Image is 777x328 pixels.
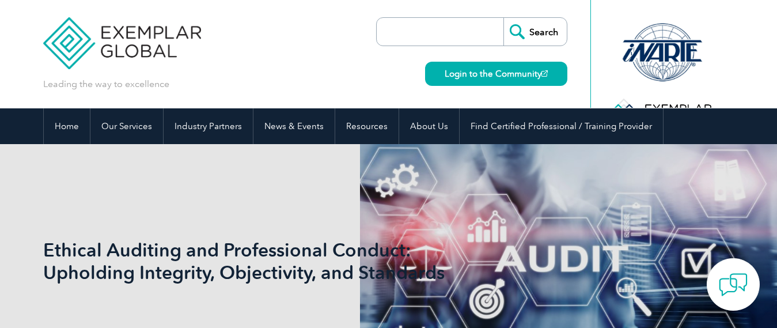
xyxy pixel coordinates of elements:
a: Resources [335,108,399,144]
a: News & Events [253,108,335,144]
img: open_square.png [541,70,548,77]
a: About Us [399,108,459,144]
input: Search [503,18,567,46]
a: Home [44,108,90,144]
a: Industry Partners [164,108,253,144]
a: Our Services [90,108,163,144]
p: Leading the way to excellence [43,78,169,91]
img: contact-chat.png [719,270,748,299]
a: Login to the Community [425,62,567,86]
a: Find Certified Professional / Training Provider [460,108,663,144]
h1: Ethical Auditing and Professional Conduct: Upholding Integrity, Objectivity, and Standards [43,239,486,284]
